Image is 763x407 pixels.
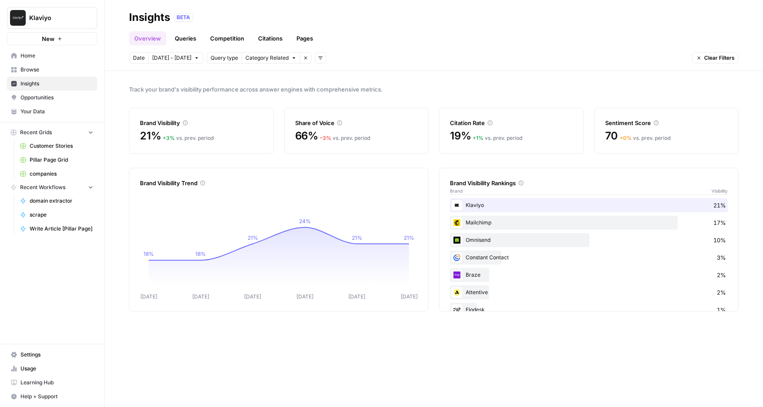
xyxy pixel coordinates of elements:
[20,108,93,115] span: Your Data
[473,134,522,142] div: vs. prev. period
[7,32,97,45] button: New
[205,31,249,45] a: Competition
[192,293,209,300] tspan: [DATE]
[450,268,728,282] div: Braze
[163,135,175,141] span: + 3 %
[712,187,728,194] span: Visibility
[452,287,462,298] img: n07qf5yuhemumpikze8icgz1odva
[20,52,93,60] span: Home
[605,119,728,127] div: Sentiment Score
[692,52,739,64] button: Clear Filters
[450,233,728,247] div: Omnisend
[133,54,145,62] span: Date
[452,200,462,210] img: d03zj4el0aa7txopwdneenoutvcu
[7,390,97,404] button: Help + Support
[140,119,263,127] div: Brand Visibility
[348,293,365,300] tspan: [DATE]
[450,129,471,143] span: 19%
[20,393,93,400] span: Help + Support
[320,134,370,142] div: vs. prev. period
[152,54,191,62] span: [DATE] - [DATE]
[140,179,418,187] div: Brand Visibility Trend
[704,54,735,62] span: Clear Filters
[7,77,97,91] a: Insights
[7,63,97,77] a: Browse
[244,293,261,300] tspan: [DATE]
[20,80,93,88] span: Insights
[295,129,318,143] span: 66%
[16,153,97,167] a: Pillar Page Grid
[20,129,52,136] span: Recent Grids
[7,91,97,105] a: Opportunities
[450,187,463,194] span: Brand
[16,222,97,236] a: Write Article [Pillar Page]
[140,129,161,143] span: 21%
[42,34,54,43] span: New
[717,288,726,297] span: 2%
[20,379,93,387] span: Learning Hub
[211,54,238,62] span: Query type
[148,52,203,64] button: [DATE] - [DATE]
[452,217,462,228] img: pg21ys236mnd3p55lv59xccdo3xy
[16,167,97,181] a: companies
[7,49,97,63] a: Home
[450,216,728,230] div: Mailchimp
[352,234,362,241] tspan: 21%
[30,197,93,205] span: domain extractor
[242,52,300,64] button: Category Related
[143,251,154,257] tspan: 18%
[450,285,728,299] div: Attentive
[299,218,311,224] tspan: 24%
[713,201,726,210] span: 21%
[295,119,418,127] div: Share of Voice
[16,208,97,222] a: scrape
[174,13,193,22] div: BETA
[717,271,726,279] span: 2%
[195,251,206,257] tspan: 18%
[450,119,573,127] div: Citation Rate
[717,305,726,314] span: 1%
[20,365,93,373] span: Usage
[452,270,462,280] img: 3j9qnj2pq12j0e9szaggu3i8lwoi
[16,194,97,208] a: domain extractor
[401,293,418,300] tspan: [DATE]
[450,303,728,317] div: Flodesk
[248,234,258,241] tspan: 21%
[713,236,726,244] span: 10%
[30,170,93,178] span: companies
[473,135,484,141] span: + 1 %
[30,225,93,233] span: Write Article [Pillar Page]
[404,234,414,241] tspan: 21%
[7,105,97,119] a: Your Data
[296,293,313,300] tspan: [DATE]
[170,31,201,45] a: Queries
[245,54,289,62] span: Category Related
[20,94,93,102] span: Opportunities
[30,211,93,219] span: scrape
[7,181,97,194] button: Recent Workflows
[129,85,739,94] span: Track your brand's visibility performance across answer engines with comprehensive metrics.
[16,139,97,153] a: Customer Stories
[7,348,97,362] a: Settings
[450,198,728,212] div: Klaviyo
[129,31,166,45] a: Overview
[7,126,97,139] button: Recent Grids
[7,7,97,29] button: Workspace: Klaviyo
[20,351,93,359] span: Settings
[20,66,93,74] span: Browse
[450,251,728,265] div: Constant Contact
[452,252,462,263] img: rg202btw2ktor7h9ou5yjtg7epnf
[30,156,93,164] span: Pillar Page Grid
[163,134,214,142] div: vs. prev. period
[129,10,170,24] div: Insights
[605,129,618,143] span: 70
[10,10,26,26] img: Klaviyo Logo
[30,142,93,150] span: Customer Stories
[450,179,728,187] div: Brand Visibility Rankings
[717,253,726,262] span: 3%
[7,362,97,376] a: Usage
[29,14,82,22] span: Klaviyo
[20,183,65,191] span: Recent Workflows
[620,134,671,142] div: vs. prev. period
[320,135,331,141] span: – 3 %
